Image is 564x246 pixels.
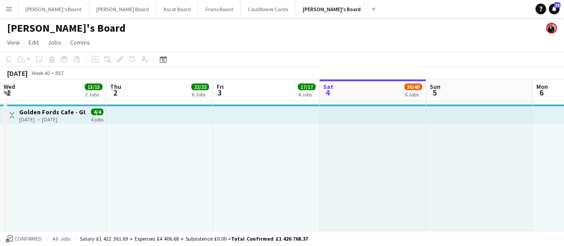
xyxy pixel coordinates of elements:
a: Edit [25,37,42,48]
div: 6 Jobs [405,91,422,98]
span: Sun [430,83,440,91]
button: Frans Board [198,0,241,18]
div: BST [55,70,64,76]
span: Confirmed [14,236,42,242]
button: Ascot Board [156,0,198,18]
a: Jobs [44,37,65,48]
div: [DATE] [7,69,28,78]
button: Confirmed [4,234,43,244]
span: 4 [322,88,333,98]
div: Salary £1 422 361.69 + Expenses £4 406.68 + Subsistence £0.00 = [80,235,308,242]
a: View [4,37,23,48]
span: Week 40 [29,70,52,76]
span: 5 [428,88,440,98]
span: 22/22 [191,83,209,90]
h3: Golden Fords Cafe - GU4 8AW [19,108,86,116]
h1: [PERSON_NAME]'s Board [7,21,126,35]
div: 2 Jobs [85,91,102,98]
span: Wed [4,83,15,91]
span: 1 [2,88,15,98]
span: Sat [323,83,333,91]
button: Cauliflower Cards [241,0,296,18]
span: Thu [110,83,121,91]
span: 3 [215,88,224,98]
div: 4 Jobs [298,91,315,98]
span: Fri [217,83,224,91]
span: Edit [29,38,39,46]
span: 2 [109,88,121,98]
span: View [7,38,20,46]
span: 35 [554,2,560,8]
span: Total Confirmed £1 426 768.37 [231,235,308,242]
a: Comms [66,37,94,48]
span: 30/40 [404,83,422,90]
span: 15/15 [85,83,103,90]
span: All jobs [51,235,72,242]
span: Jobs [48,38,61,46]
span: Comms [70,38,90,46]
a: 35 [549,4,560,14]
span: 4/4 [91,108,103,115]
div: [DATE] → [DATE] [19,116,86,123]
button: [PERSON_NAME]'s Board [18,0,89,18]
span: Mon [536,83,548,91]
div: 4 jobs [91,115,103,123]
span: 17/17 [298,83,316,90]
button: [PERSON_NAME] Board [89,0,156,18]
app-user-avatar: Thomasina Dixon [546,23,557,33]
button: [PERSON_NAME]'s Board [296,0,368,18]
div: 6 Jobs [192,91,209,98]
span: 6 [535,88,548,98]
